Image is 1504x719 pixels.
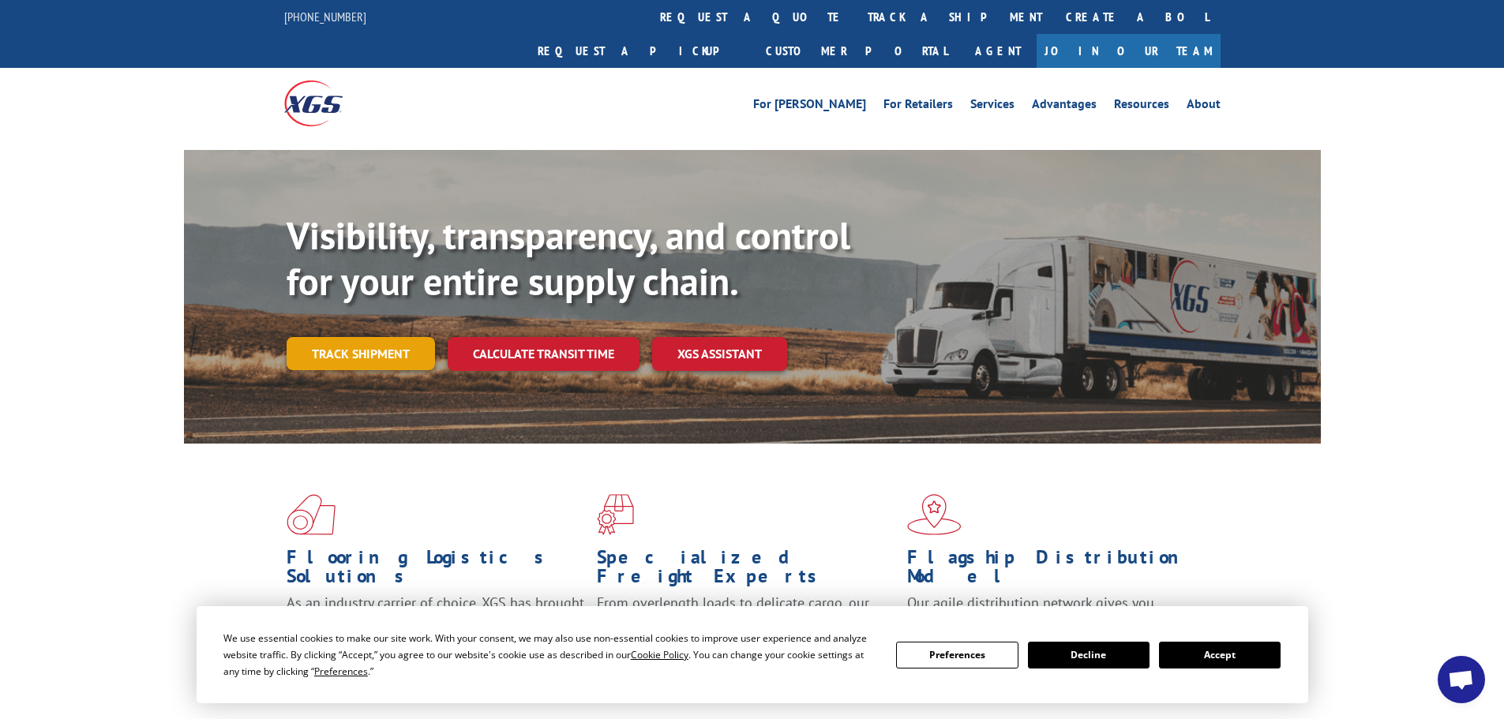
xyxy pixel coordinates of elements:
h1: Specialized Freight Experts [597,548,895,594]
img: xgs-icon-focused-on-flooring-red [597,494,634,535]
a: About [1187,98,1221,115]
a: For Retailers [883,98,953,115]
a: Calculate transit time [448,337,639,371]
button: Preferences [896,642,1018,668]
a: [PHONE_NUMBER] [284,9,366,24]
h1: Flagship Distribution Model [907,548,1206,594]
a: Track shipment [287,337,435,370]
button: Accept [1159,642,1281,668]
a: Resources [1114,98,1169,115]
div: We use essential cookies to make our site work. With your consent, we may also use non-essential ... [223,630,877,680]
a: Advantages [1032,98,1097,115]
a: Request a pickup [526,34,754,68]
a: XGS ASSISTANT [652,337,787,371]
a: Join Our Team [1037,34,1221,68]
p: From overlength loads to delicate cargo, our experienced staff knows the best way to move your fr... [597,594,895,664]
span: As an industry carrier of choice, XGS has brought innovation and dedication to flooring logistics... [287,594,584,650]
b: Visibility, transparency, and control for your entire supply chain. [287,211,850,305]
div: Open chat [1438,656,1485,703]
span: Our agile distribution network gives you nationwide inventory management on demand. [907,594,1198,631]
h1: Flooring Logistics Solutions [287,548,585,594]
button: Decline [1028,642,1150,668]
a: For [PERSON_NAME] [753,98,866,115]
div: Cookie Consent Prompt [197,606,1308,703]
img: xgs-icon-flagship-distribution-model-red [907,494,962,535]
img: xgs-icon-total-supply-chain-intelligence-red [287,494,336,535]
a: Services [970,98,1015,115]
a: Customer Portal [754,34,959,68]
span: Cookie Policy [631,648,688,661]
span: Preferences [314,665,368,678]
a: Agent [959,34,1037,68]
